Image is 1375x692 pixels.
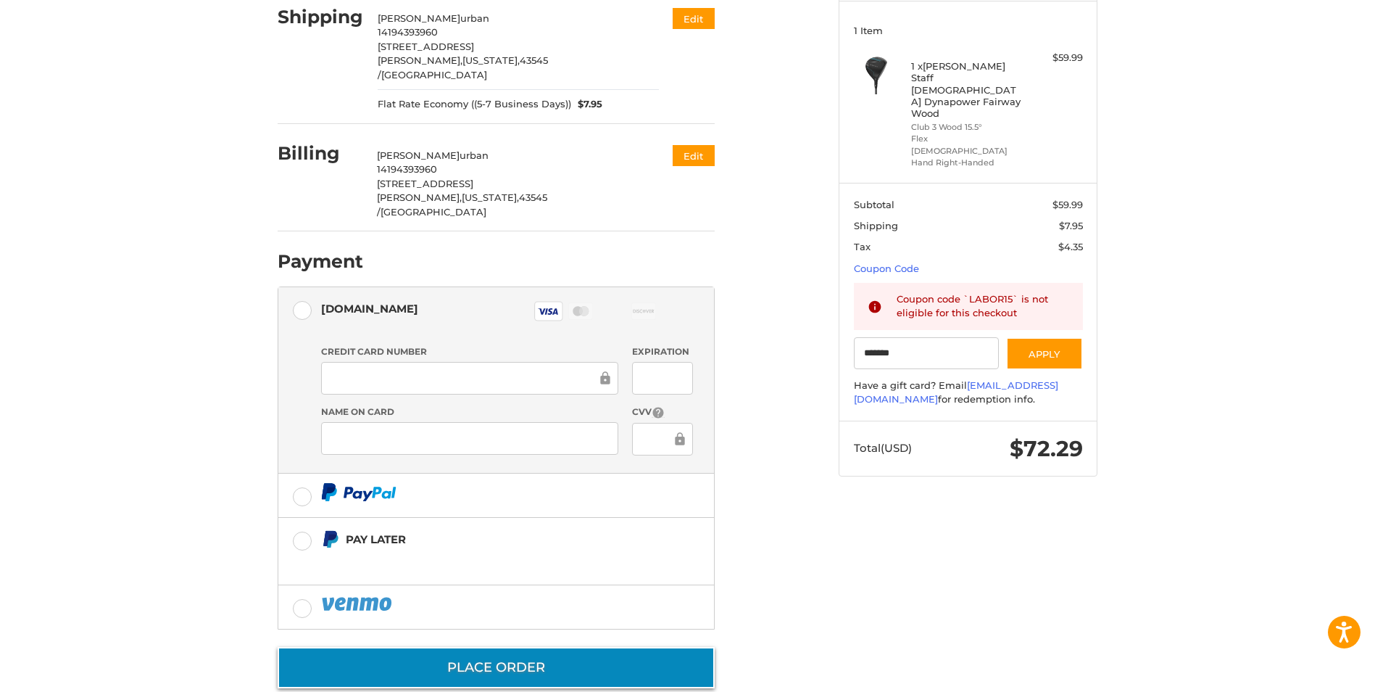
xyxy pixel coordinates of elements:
[278,647,715,688] button: Place Order
[1058,241,1083,252] span: $4.35
[321,345,618,358] label: Credit Card Number
[1059,220,1083,231] span: $7.95
[632,405,692,419] label: CVV
[1052,199,1083,210] span: $59.99
[854,220,898,231] span: Shipping
[278,6,363,28] h2: Shipping
[378,97,571,112] span: Flat Rate Economy ((5-7 Business Days))
[321,405,618,419] label: Name on Card
[854,337,1000,370] input: Gift Certificate or Coupon Code
[854,241,871,252] span: Tax
[854,199,894,210] span: Subtotal
[378,26,438,38] span: 14194393960
[377,178,473,189] span: [STREET_ADDRESS]
[321,554,624,567] iframe: PayPal Message 1
[673,145,715,166] button: Edit
[1026,51,1083,65] div: $59.99
[377,163,437,175] span: 14194393960
[911,133,1022,157] li: Flex [DEMOGRAPHIC_DATA]
[378,41,474,52] span: [STREET_ADDRESS]
[1255,653,1375,692] iframe: Google Customer Reviews
[377,149,460,161] span: [PERSON_NAME]
[278,250,363,273] h2: Payment
[460,149,489,161] span: urban
[321,297,418,321] div: [DOMAIN_NAME]
[278,142,362,165] h2: Billing
[854,263,919,274] a: Coupon Code
[854,379,1083,407] div: Have a gift card? Email for redemption info.
[378,54,462,66] span: [PERSON_NAME],
[897,292,1069,321] div: Coupon code `LABOR15` is not eligible for this checkout
[378,12,460,24] span: [PERSON_NAME]
[321,595,395,613] img: PayPal icon
[462,191,519,203] span: [US_STATE],
[854,441,912,455] span: Total (USD)
[460,12,489,24] span: urban
[321,483,396,501] img: PayPal icon
[381,206,486,218] span: [GEOGRAPHIC_DATA]
[377,191,462,203] span: [PERSON_NAME],
[462,54,520,66] span: [US_STATE],
[377,191,547,218] span: 43545 /
[1010,435,1083,462] span: $72.29
[1006,337,1083,370] button: Apply
[673,8,715,29] button: Edit
[911,157,1022,169] li: Hand Right-Handed
[346,527,623,551] div: Pay Later
[378,54,548,81] span: 43545 /
[911,121,1022,133] li: Club 3 Wood 15.5°
[321,530,339,548] img: Pay Later icon
[854,25,1083,36] h3: 1 Item
[571,97,603,112] span: $7.95
[911,60,1022,119] h4: 1 x [PERSON_NAME] Staff [DEMOGRAPHIC_DATA] Dynapower Fairway Wood
[632,345,692,358] label: Expiration
[381,69,487,81] span: [GEOGRAPHIC_DATA]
